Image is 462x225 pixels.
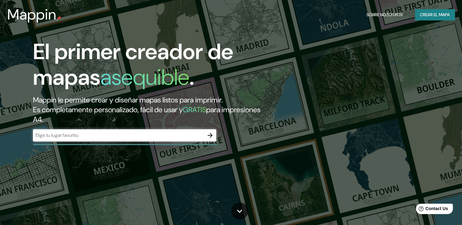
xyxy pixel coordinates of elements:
iframe: Help widget launcher [408,201,455,218]
font: Crear el mapa [420,11,450,19]
button: Crear el mapa [415,9,455,20]
font: Sobre nosotros [366,11,403,19]
h1: asequible [100,63,189,91]
img: mappin-pin [56,16,61,21]
h5: GRATIS [183,105,206,114]
h1: El primer creador de mapas . [33,39,264,95]
h3: Mappin [7,6,56,23]
h2: Mappin le permite crear y diseñar mapas listos para imprimir. Es completamente personalizado, fác... [33,95,264,124]
button: Sobre nosotros [364,9,405,20]
input: Elige tu lugar favorito [33,132,204,139]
